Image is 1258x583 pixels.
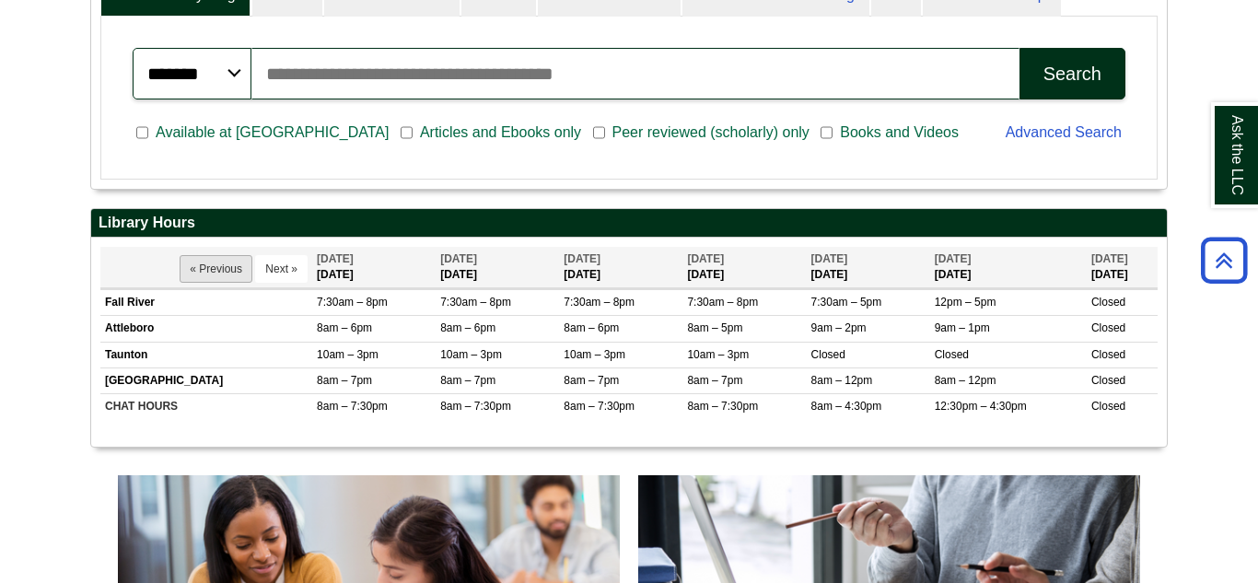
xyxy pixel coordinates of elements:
[564,374,619,387] span: 8am – 7pm
[1091,400,1125,413] span: Closed
[255,255,308,283] button: Next »
[605,122,817,144] span: Peer reviewed (scholarly) only
[930,247,1087,288] th: [DATE]
[91,209,1167,238] h2: Library Hours
[100,393,312,419] td: CHAT HOURS
[317,252,354,265] span: [DATE]
[687,252,724,265] span: [DATE]
[436,247,559,288] th: [DATE]
[811,348,845,361] span: Closed
[401,124,413,141] input: Articles and Ebooks only
[811,296,882,309] span: 7:30am – 5pm
[833,122,966,144] span: Books and Videos
[1091,252,1128,265] span: [DATE]
[440,321,495,334] span: 8am – 6pm
[440,400,511,413] span: 8am – 7:30pm
[821,124,833,141] input: Books and Videos
[807,247,930,288] th: [DATE]
[811,252,848,265] span: [DATE]
[687,400,758,413] span: 8am – 7:30pm
[687,348,749,361] span: 10am – 3pm
[1091,348,1125,361] span: Closed
[564,252,600,265] span: [DATE]
[100,342,312,367] td: Taunton
[687,321,742,334] span: 8am – 5pm
[593,124,605,141] input: Peer reviewed (scholarly) only
[1043,64,1101,85] div: Search
[687,374,742,387] span: 8am – 7pm
[180,255,252,283] button: « Previous
[1087,247,1158,288] th: [DATE]
[100,316,312,342] td: Attleboro
[564,296,635,309] span: 7:30am – 8pm
[564,321,619,334] span: 8am – 6pm
[440,348,502,361] span: 10am – 3pm
[682,247,806,288] th: [DATE]
[935,374,996,387] span: 8am – 12pm
[136,124,148,141] input: Available at [GEOGRAPHIC_DATA]
[1091,374,1125,387] span: Closed
[1091,321,1125,334] span: Closed
[312,247,436,288] th: [DATE]
[317,321,372,334] span: 8am – 6pm
[413,122,588,144] span: Articles and Ebooks only
[559,247,682,288] th: [DATE]
[811,400,882,413] span: 8am – 4:30pm
[935,348,969,361] span: Closed
[935,400,1027,413] span: 12:30pm – 4:30pm
[100,367,312,393] td: [GEOGRAPHIC_DATA]
[440,252,477,265] span: [DATE]
[564,400,635,413] span: 8am – 7:30pm
[935,321,990,334] span: 9am – 1pm
[811,374,873,387] span: 8am – 12pm
[811,321,867,334] span: 9am – 2pm
[564,348,625,361] span: 10am – 3pm
[1194,248,1253,273] a: Back to Top
[317,400,388,413] span: 8am – 7:30pm
[100,290,312,316] td: Fall River
[317,374,372,387] span: 8am – 7pm
[1006,124,1122,140] a: Advanced Search
[687,296,758,309] span: 7:30am – 8pm
[440,374,495,387] span: 8am – 7pm
[317,296,388,309] span: 7:30am – 8pm
[148,122,396,144] span: Available at [GEOGRAPHIC_DATA]
[1019,48,1125,99] button: Search
[935,296,996,309] span: 12pm – 5pm
[935,252,972,265] span: [DATE]
[1091,296,1125,309] span: Closed
[440,296,511,309] span: 7:30am – 8pm
[317,348,379,361] span: 10am – 3pm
